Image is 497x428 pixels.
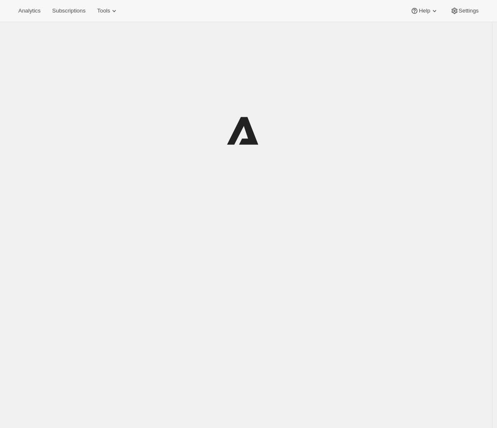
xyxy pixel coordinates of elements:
span: Settings [459,8,479,14]
span: Analytics [18,8,40,14]
button: Settings [445,5,484,17]
span: Tools [97,8,110,14]
button: Help [405,5,443,17]
span: Subscriptions [52,8,85,14]
span: Help [419,8,430,14]
button: Subscriptions [47,5,90,17]
button: Tools [92,5,123,17]
button: Analytics [13,5,45,17]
